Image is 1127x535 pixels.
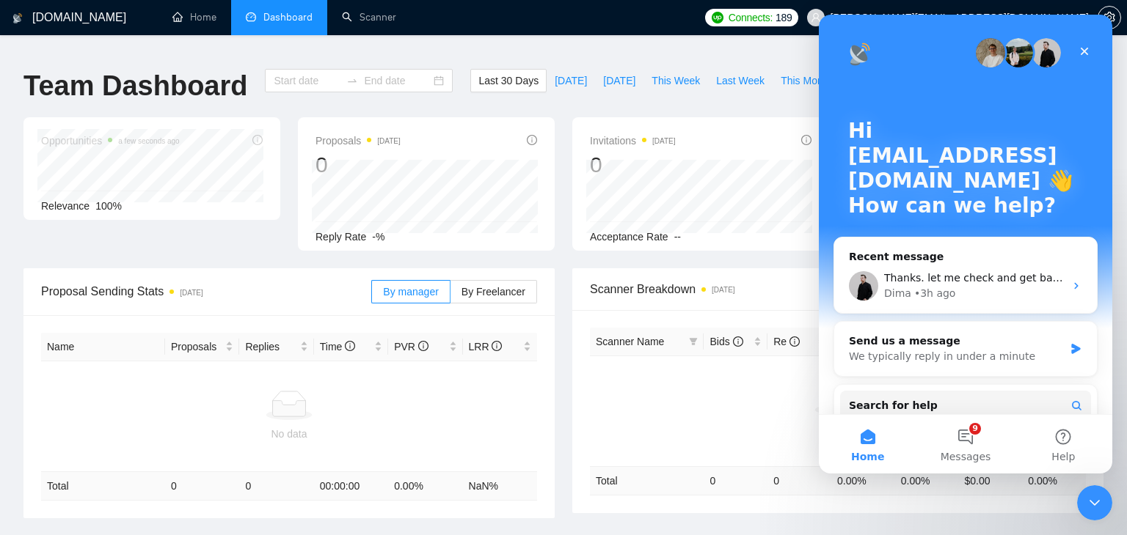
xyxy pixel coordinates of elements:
td: 0.00 % [1022,466,1086,495]
img: logo [12,7,23,30]
span: This Week [652,73,700,89]
button: [DATE] [595,69,643,92]
td: 0.00 % [831,466,895,495]
span: Proposals [316,132,401,150]
span: Time [320,341,355,353]
span: [DATE] [603,73,635,89]
span: This Month [781,73,831,89]
span: setting [1098,12,1120,23]
a: setting [1098,12,1121,23]
span: filter [689,337,698,346]
span: Scanner Name [596,336,664,347]
div: No data [47,426,531,442]
span: to [346,75,358,86]
input: End date [364,73,431,89]
span: 100% [95,200,122,212]
span: By Freelancer [462,286,525,298]
input: Start date [274,73,340,89]
span: Proposal Sending Stats [41,282,371,300]
span: Connects: [729,10,773,26]
span: Acceptance Rate [590,231,668,243]
time: [DATE] [377,137,400,145]
td: 0.00 % [388,472,462,501]
th: Replies [239,333,313,361]
span: PVR [394,341,428,353]
h1: Team Dashboard [23,69,247,103]
div: 0 [316,151,401,179]
button: This Week [643,69,708,92]
button: This Month [773,69,839,92]
time: [DATE] [180,289,203,297]
span: info-circle [527,135,537,145]
td: 0 [239,472,313,501]
span: Re [773,336,800,347]
a: searchScanner [342,11,396,23]
td: 0 [704,466,767,495]
span: info-circle [492,341,502,351]
span: [DATE] [555,73,587,89]
time: [DATE] [712,286,734,294]
img: upwork-logo.png [712,12,723,23]
button: Last Week [708,69,773,92]
a: homeHome [172,11,216,23]
span: Dashboard [263,11,313,23]
td: 00:00:00 [314,472,388,501]
div: 0 [590,151,676,179]
span: LRR [469,341,503,353]
span: 189 [776,10,792,26]
span: info-circle [418,341,428,351]
td: NaN % [463,472,537,501]
span: filter [686,331,701,353]
td: 0 [767,466,831,495]
th: Name [41,333,165,361]
span: Last Week [716,73,765,89]
time: [DATE] [652,137,675,145]
span: Bids [710,336,743,347]
span: -% [372,231,384,243]
th: Proposals [165,333,239,361]
div: No data [596,421,1080,437]
span: user [811,12,821,23]
button: [DATE] [547,69,595,92]
span: Reply Rate [316,231,366,243]
span: Invitations [590,132,676,150]
td: Total [590,466,704,495]
span: By manager [383,286,438,298]
span: Last 30 Days [478,73,539,89]
iframe: To enrich screen reader interactions, please activate Accessibility in Grammarly extension settings [1077,485,1112,520]
iframe: To enrich screen reader interactions, please activate Accessibility in Grammarly extension settings [819,15,1112,473]
span: -- [674,231,681,243]
span: info-circle [345,341,355,351]
button: Last 30 Days [470,69,547,92]
span: Relevance [41,200,90,212]
td: 0.00 % [895,466,959,495]
td: Total [41,472,165,501]
span: Replies [245,339,296,355]
span: Proposals [171,339,222,355]
span: dashboard [246,12,256,22]
span: Scanner Breakdown [590,280,1086,298]
td: 0 [165,472,239,501]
